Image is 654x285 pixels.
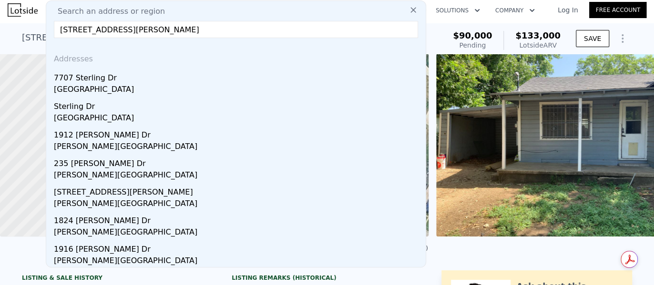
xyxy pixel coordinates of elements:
div: LISTING & SALE HISTORY [22,274,213,284]
button: Company [488,2,542,19]
button: Solutions [428,2,488,19]
div: [STREET_ADDRESS] , Waxahachie , [GEOGRAPHIC_DATA] 75165 [22,31,290,44]
button: SAVE [576,30,609,47]
div: 235 [PERSON_NAME] Dr [54,154,422,169]
div: 1916 [PERSON_NAME] Dr [54,240,422,255]
input: Enter an address, city, region, neighborhood or zip code [54,21,418,38]
div: [STREET_ADDRESS][PERSON_NAME] [54,183,422,198]
div: Pending [453,40,492,50]
div: [PERSON_NAME][GEOGRAPHIC_DATA] [54,169,422,183]
img: Lotside [8,3,38,17]
div: 7707 Sterling Dr [54,69,422,84]
div: 1912 [PERSON_NAME] Dr [54,126,422,141]
div: [GEOGRAPHIC_DATA] [54,84,422,97]
div: Sterling Dr [54,97,422,112]
div: [PERSON_NAME][GEOGRAPHIC_DATA] [54,141,422,154]
a: Log In [546,5,589,15]
div: Listing Remarks (Historical) [232,274,422,282]
span: Search an address or region [50,6,165,17]
div: [GEOGRAPHIC_DATA] [54,112,422,126]
div: [PERSON_NAME][GEOGRAPHIC_DATA] [54,255,422,268]
div: Addresses [50,46,422,69]
div: Lotside ARV [515,40,561,50]
div: [PERSON_NAME][GEOGRAPHIC_DATA] [54,198,422,211]
div: [PERSON_NAME][GEOGRAPHIC_DATA] [54,226,422,240]
a: Free Account [589,2,646,18]
span: $133,000 [515,30,561,40]
button: Show Options [613,29,632,48]
span: $90,000 [453,30,492,40]
div: 1824 [PERSON_NAME] Dr [54,211,422,226]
